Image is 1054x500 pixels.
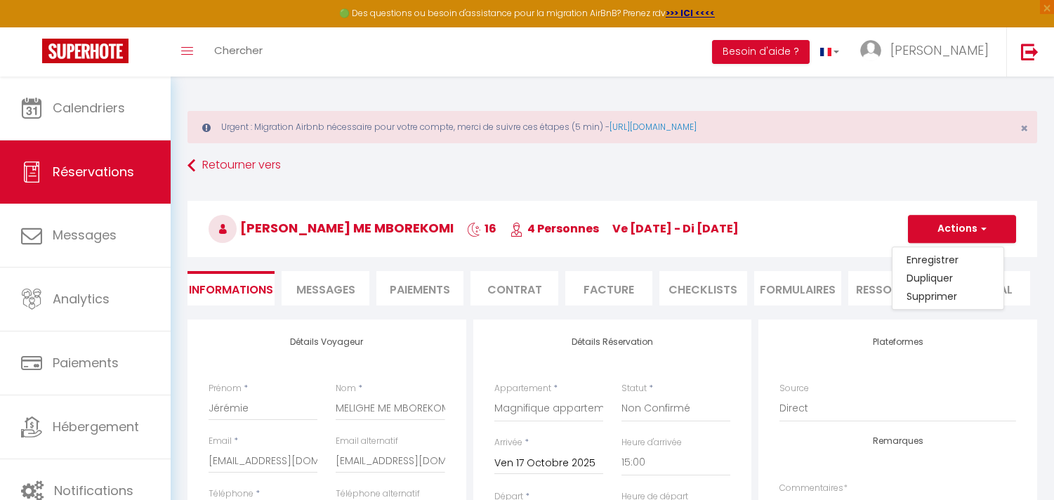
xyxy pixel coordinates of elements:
label: Email alternatif [336,435,398,448]
h4: Plateformes [779,337,1016,347]
label: Nom [336,382,356,395]
img: logout [1021,43,1039,60]
a: >>> ICI <<<< [666,7,715,19]
span: Analytics [53,290,110,308]
a: Enregistrer [892,251,1003,269]
li: FORMULAIRES [754,271,841,305]
button: Close [1020,122,1028,135]
span: Messages [53,226,117,244]
li: Facture [565,271,652,305]
label: Commentaires [779,482,848,495]
h4: Remarques [779,436,1016,446]
li: Ressources [848,271,935,305]
label: Email [209,435,232,448]
label: Arrivée [494,436,522,449]
img: ... [860,40,881,61]
a: Supprimer [892,287,1003,305]
a: Chercher [204,27,273,77]
div: Urgent : Migration Airbnb nécessaire pour votre compte, merci de suivre ces étapes (5 min) - [187,111,1037,143]
span: Chercher [214,43,263,58]
span: Réservations [53,163,134,180]
a: Dupliquer [892,269,1003,287]
li: Informations [187,271,275,305]
label: Appartement [494,382,551,395]
label: Heure d'arrivée [621,436,682,449]
span: Paiements [53,354,119,371]
label: Statut [621,382,647,395]
span: 16 [467,221,496,237]
span: [PERSON_NAME] [890,41,989,59]
a: Retourner vers [187,153,1037,178]
li: Paiements [376,271,463,305]
span: × [1020,119,1028,137]
h4: Détails Réservation [494,337,731,347]
span: 4 Personnes [510,221,599,237]
a: ... [PERSON_NAME] [850,27,1006,77]
span: Hébergement [53,418,139,435]
li: CHECKLISTS [659,271,746,305]
span: Messages [296,282,355,298]
span: [PERSON_NAME] ME MBOREKOMI [209,219,454,237]
span: Calendriers [53,99,125,117]
button: Actions [908,215,1016,243]
img: Super Booking [42,39,129,63]
button: Besoin d'aide ? [712,40,810,64]
label: Prénom [209,382,242,395]
span: ve [DATE] - di [DATE] [612,221,739,237]
a: [URL][DOMAIN_NAME] [610,121,697,133]
span: Notifications [54,482,133,499]
label: Source [779,382,809,395]
h4: Détails Voyageur [209,337,445,347]
li: Contrat [470,271,558,305]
